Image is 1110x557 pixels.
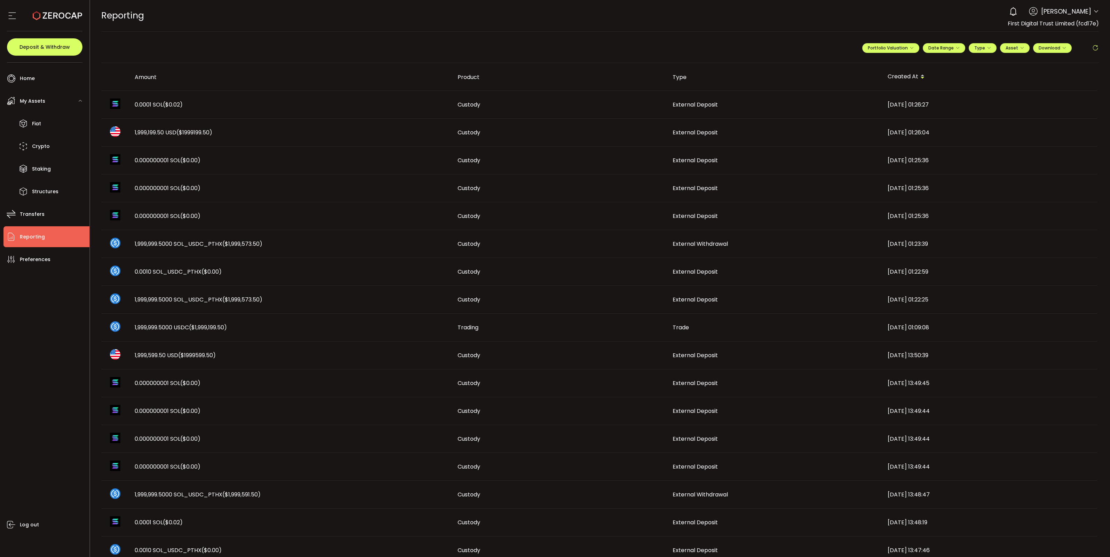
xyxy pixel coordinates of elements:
[673,212,718,220] span: External Deposit
[882,518,1097,526] div: [DATE] 13:48:19
[222,296,262,304] span: ($1,999,573.50)
[882,184,1097,192] div: [DATE] 01:25:36
[110,516,120,527] img: sol_portfolio.png
[458,212,480,220] span: Custody
[20,96,45,106] span: My Assets
[928,45,960,51] span: Date Range
[673,351,718,359] span: External Deposit
[673,546,718,554] span: External Deposit
[673,268,718,276] span: External Deposit
[180,407,200,415] span: ($0.00)
[673,156,718,164] span: External Deposit
[135,240,262,248] span: 1,999,999.5000 SOL_USDC_PTHX
[135,407,200,415] span: 0.000000001 SOL
[458,101,480,109] span: Custody
[110,154,120,165] img: sol_portfolio.png
[673,379,718,387] span: External Deposit
[882,546,1097,554] div: [DATE] 13:47:46
[923,43,965,53] button: Date Range
[222,240,262,248] span: ($1,999,573.50)
[110,266,120,276] img: sol_usdc_pthx_portfolio.png
[882,435,1097,443] div: [DATE] 13:49:44
[673,491,728,499] span: External Withdrawal
[673,518,718,526] span: External Deposit
[110,405,120,415] img: sol_portfolio.png
[180,184,200,192] span: ($0.00)
[135,351,216,359] span: 1,999,599.50 USD
[176,128,212,136] span: ($1999199.50)
[673,407,718,415] span: External Deposit
[110,377,120,387] img: sol_portfolio.png
[458,491,480,499] span: Custody
[135,518,183,526] span: 0.0001 SOL
[1008,19,1099,28] span: First Digital Trust Limited (fcd17e)
[189,323,227,331] span: ($1,999,199.50)
[969,43,997,53] button: Type
[673,128,718,136] span: External Deposit
[110,99,120,109] img: sol_portfolio.png
[974,45,991,51] span: Type
[882,463,1097,471] div: [DATE] 13:49:44
[135,212,200,220] span: 0.000000001 SOL
[882,212,1097,220] div: [DATE] 01:25:36
[20,232,45,242] span: Reporting
[180,156,200,164] span: ($0.00)
[458,518,480,526] span: Custody
[19,45,70,49] span: Deposit & Withdraw
[32,164,51,174] span: Staking
[1041,7,1091,16] span: [PERSON_NAME]
[882,323,1097,331] div: [DATE] 01:09:08
[20,520,39,530] span: Log out
[1075,524,1110,557] iframe: Chat Widget
[882,101,1097,109] div: [DATE] 01:26:27
[110,126,120,137] img: usd_portfolio.svg
[458,463,480,471] span: Custody
[458,268,480,276] span: Custody
[180,379,200,387] span: ($0.00)
[673,240,728,248] span: External Withdrawal
[110,544,120,555] img: sol_usdc_pthx_portfolio.png
[673,296,718,304] span: External Deposit
[458,184,480,192] span: Custody
[458,296,480,304] span: Custody
[882,351,1097,359] div: [DATE] 13:50:39
[458,128,480,136] span: Custody
[135,379,200,387] span: 0.000000001 SOL
[1033,43,1072,53] button: Download
[201,546,222,554] span: ($0.00)
[1000,43,1030,53] button: Asset
[135,323,227,331] span: 1,999,999.5000 USDC
[673,184,718,192] span: External Deposit
[673,435,718,443] span: External Deposit
[110,461,120,471] img: sol_portfolio.png
[20,209,45,219] span: Transfers
[882,268,1097,276] div: [DATE] 01:22:59
[882,71,1097,83] div: Created At
[180,212,200,220] span: ($0.00)
[32,141,50,151] span: Crypto
[135,546,222,554] span: 0.0010 SOL_USDC_PTHX
[458,351,480,359] span: Custody
[135,268,222,276] span: 0.0010 SOL_USDC_PTHX
[667,73,882,81] div: Type
[7,38,82,56] button: Deposit & Withdraw
[110,238,120,248] img: sol_usdc_pthx_portfolio.png
[458,156,480,164] span: Custody
[163,518,183,526] span: ($0.02)
[673,463,718,471] span: External Deposit
[110,293,120,304] img: sol_usdc_pthx_portfolio.png
[110,321,120,332] img: usdc_portfolio.svg
[135,128,212,136] span: 1,999,199.50 USD
[458,240,480,248] span: Custody
[882,379,1097,387] div: [DATE] 13:49:45
[458,435,480,443] span: Custody
[1006,45,1018,51] span: Asset
[882,156,1097,164] div: [DATE] 01:25:36
[180,435,200,443] span: ($0.00)
[135,184,200,192] span: 0.000000001 SOL
[20,73,35,84] span: Home
[135,101,183,109] span: 0.0001 SOL
[178,351,216,359] span: ($1999599.50)
[110,349,120,360] img: usd_portfolio.svg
